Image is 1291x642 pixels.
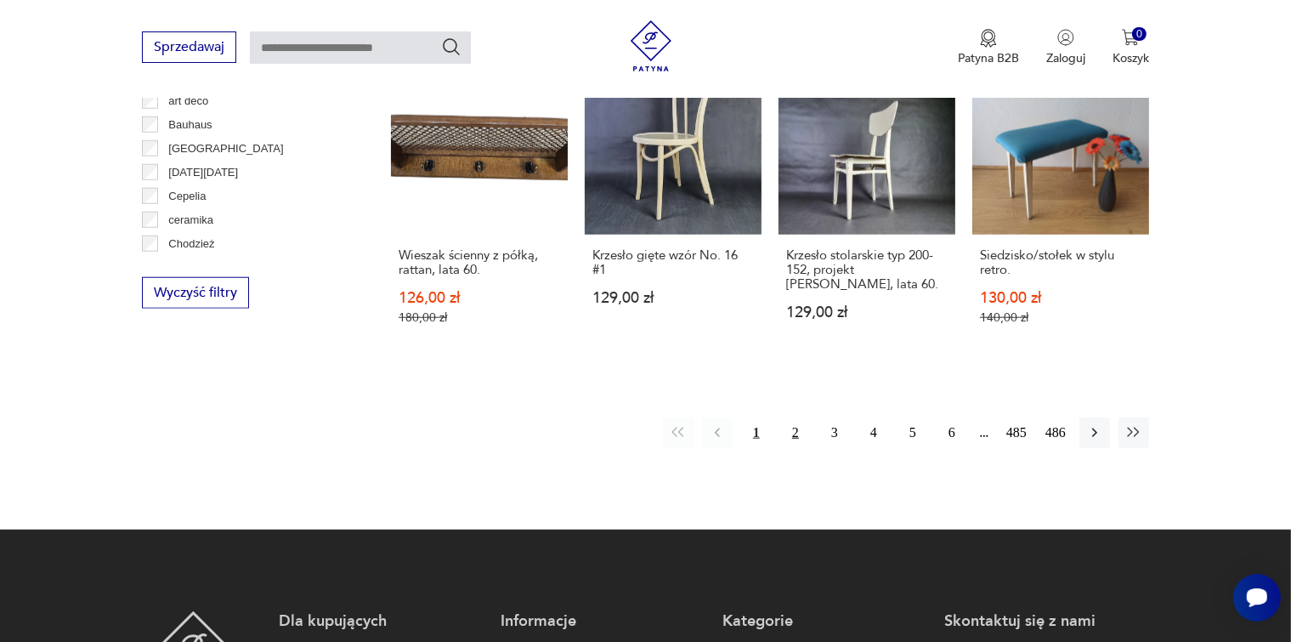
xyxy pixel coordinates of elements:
[937,418,967,448] button: 6
[972,58,1149,358] a: SaleSiedzisko/stołek w stylu retro.Siedzisko/stołek w stylu retro.130,00 zł140,00 zł
[1233,574,1281,622] iframe: Smartsupp widget button
[441,37,461,57] button: Szukaj
[142,43,236,54] a: Sprzedawaj
[592,291,754,305] p: 129,00 zł
[1046,50,1085,66] p: Zaloguj
[858,418,889,448] button: 4
[168,163,238,182] p: [DATE][DATE]
[958,29,1019,66] button: Patyna B2B
[958,29,1019,66] a: Ikona medaluPatyna B2B
[168,259,211,277] p: Ćmielów
[1046,29,1085,66] button: Zaloguj
[944,611,1149,632] p: Skontaktuj się z nami
[722,611,927,632] p: Kategorie
[1040,418,1071,448] button: 486
[501,611,705,632] p: Informacje
[1001,418,1032,448] button: 485
[779,58,955,358] a: Krzesło stolarskie typ 200-152, projekt Rajmund Teofil Hałas, lata 60.Krzesło stolarskie typ 200-...
[399,310,560,325] p: 180,00 zł
[980,291,1141,305] p: 130,00 zł
[1122,29,1139,46] img: Ikona koszyka
[819,418,850,448] button: 3
[1132,27,1147,42] div: 0
[142,277,249,309] button: Wyczyść filtry
[168,92,208,111] p: art deco
[592,248,754,277] h3: Krzesło gięte wzór No. 16 #1
[626,20,677,71] img: Patyna - sklep z meblami i dekoracjami vintage
[1113,50,1149,66] p: Koszyk
[958,50,1019,66] p: Patyna B2B
[897,418,928,448] button: 5
[786,305,948,320] p: 129,00 zł
[168,139,283,158] p: [GEOGRAPHIC_DATA]
[786,248,948,292] h3: Krzesło stolarskie typ 200-152, projekt [PERSON_NAME], lata 60.
[585,58,762,358] a: KlasykKrzesło gięte wzór No. 16 #1Krzesło gięte wzór No. 16 #1129,00 zł
[168,211,213,230] p: ceramika
[980,248,1141,277] h3: Siedzisko/stołek w stylu retro.
[399,248,560,277] h3: Wieszak ścienny z półką, rattan, lata 60.
[399,291,560,305] p: 126,00 zł
[1113,29,1149,66] button: 0Koszyk
[980,29,997,48] img: Ikona medalu
[741,418,772,448] button: 1
[168,116,212,134] p: Bauhaus
[168,235,214,253] p: Chodzież
[391,58,568,358] a: SaleWieszak ścienny z półką, rattan, lata 60.Wieszak ścienny z półką, rattan, lata 60.126,00 zł18...
[980,310,1141,325] p: 140,00 zł
[142,31,236,63] button: Sprzedawaj
[1057,29,1074,46] img: Ikonka użytkownika
[279,611,484,632] p: Dla kupujących
[780,418,811,448] button: 2
[168,187,206,206] p: Cepelia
